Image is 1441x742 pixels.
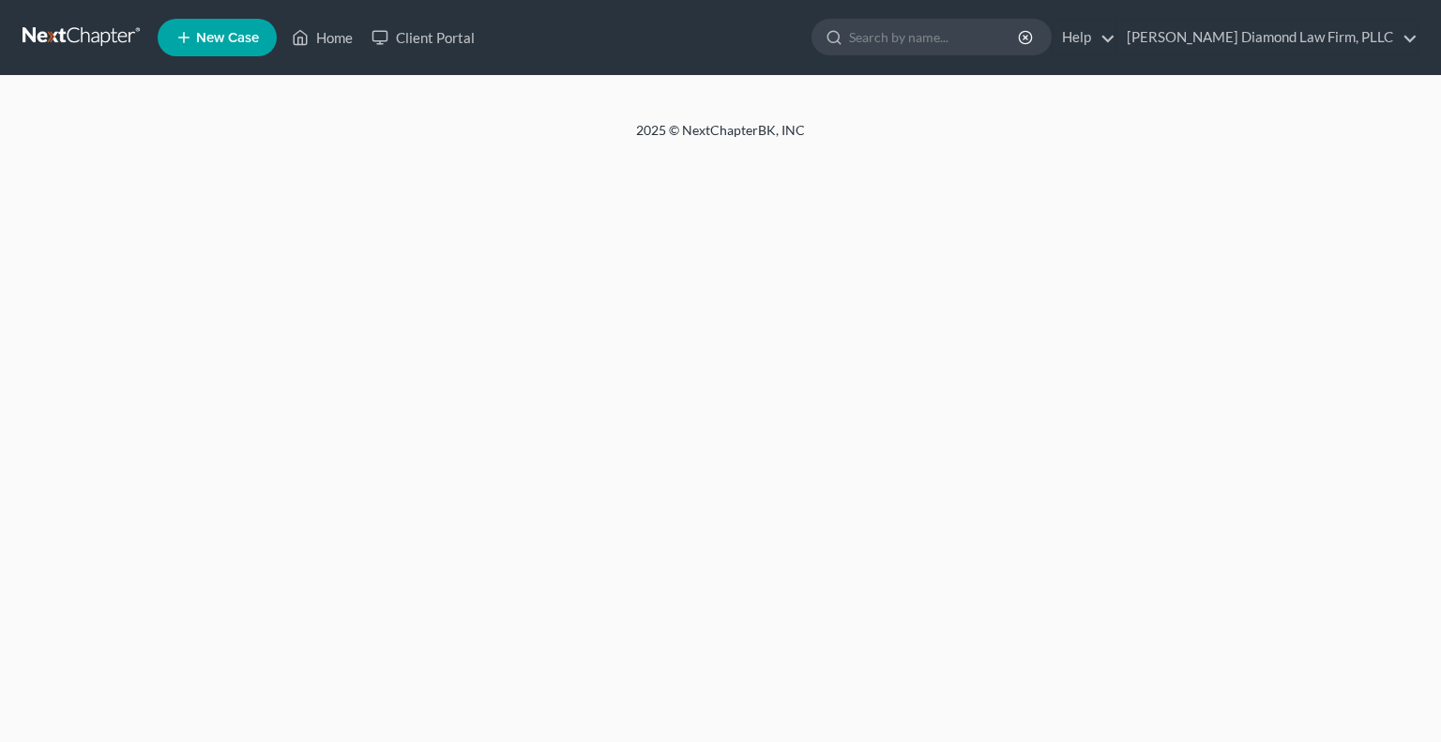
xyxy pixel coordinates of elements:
[1117,21,1418,54] a: [PERSON_NAME] Diamond Law Firm, PLLC
[362,21,484,54] a: Client Portal
[282,21,362,54] a: Home
[849,20,1021,54] input: Search by name...
[186,121,1255,155] div: 2025 © NextChapterBK, INC
[196,31,259,45] span: New Case
[1053,21,1115,54] a: Help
